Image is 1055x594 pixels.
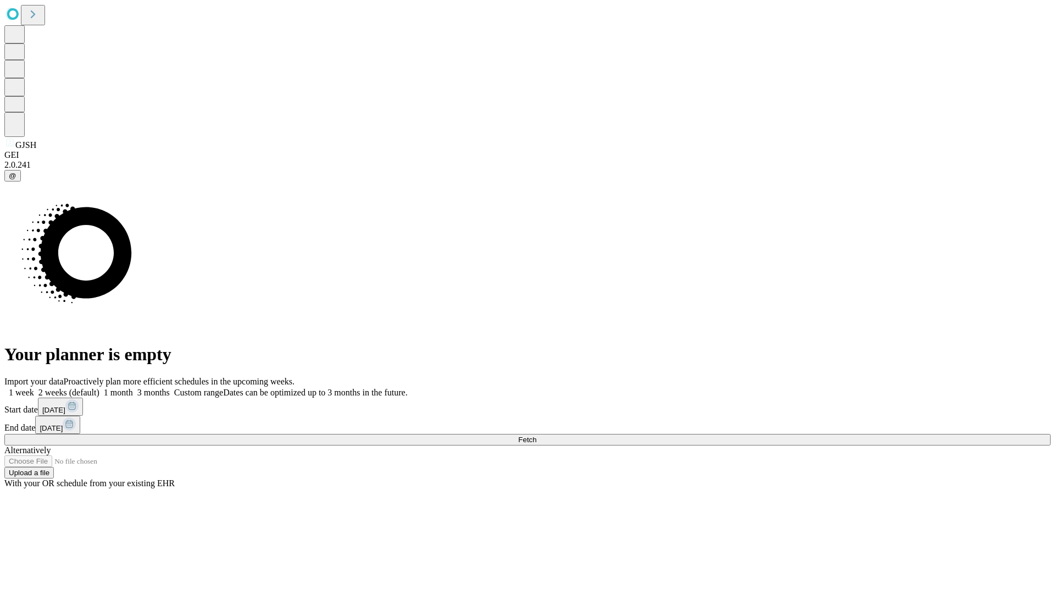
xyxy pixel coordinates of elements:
div: Start date [4,398,1051,416]
span: 1 month [104,388,133,397]
button: Upload a file [4,467,54,479]
span: @ [9,172,16,180]
span: 1 week [9,388,34,397]
span: With your OR schedule from your existing EHR [4,479,175,488]
span: 3 months [137,388,170,397]
span: GJSH [15,140,36,150]
button: @ [4,170,21,182]
span: [DATE] [42,406,65,414]
div: 2.0.241 [4,160,1051,170]
span: Dates can be optimized up to 3 months in the future. [223,388,407,397]
span: [DATE] [40,424,63,432]
span: Proactively plan more efficient schedules in the upcoming weeks. [64,377,295,386]
span: 2 weeks (default) [38,388,99,397]
h1: Your planner is empty [4,344,1051,365]
button: [DATE] [38,398,83,416]
span: Import your data [4,377,64,386]
button: Fetch [4,434,1051,446]
span: Alternatively [4,446,51,455]
span: Fetch [518,436,536,444]
button: [DATE] [35,416,80,434]
div: GEI [4,150,1051,160]
span: Custom range [174,388,223,397]
div: End date [4,416,1051,434]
